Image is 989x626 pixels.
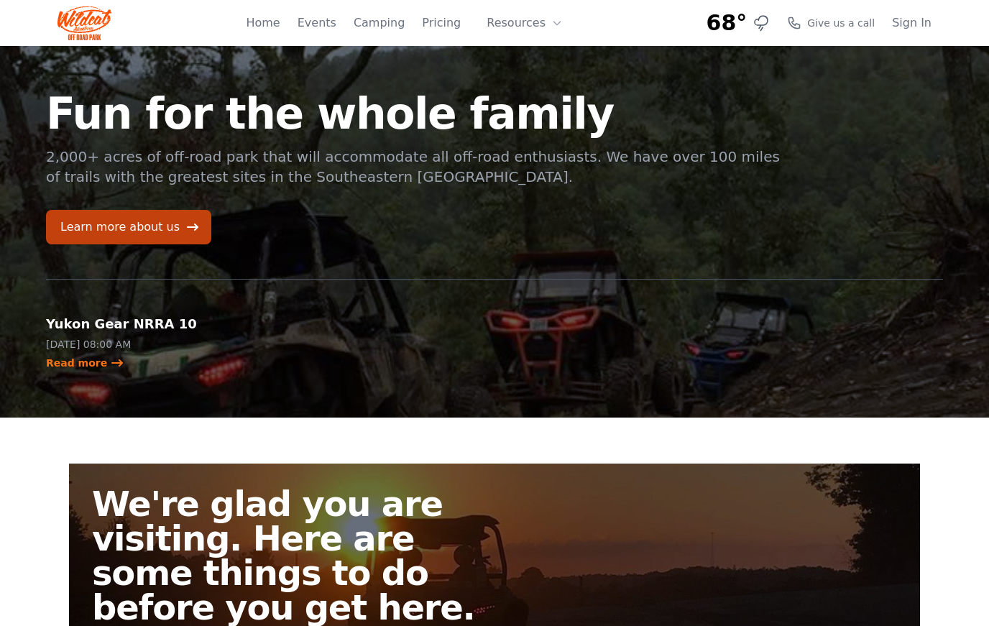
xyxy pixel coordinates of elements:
a: Give us a call [787,16,875,30]
a: Events [298,14,336,32]
a: Home [246,14,280,32]
button: Resources [478,9,571,37]
a: Camping [354,14,405,32]
img: Wildcat Logo [57,6,111,40]
a: Read more [46,356,124,370]
p: [DATE] 08:00 AM [46,337,253,351]
span: Give us a call [807,16,875,30]
h2: Yukon Gear NRRA 10 [46,314,253,334]
h2: We're glad you are visiting. Here are some things to do before you get here. [92,487,506,625]
a: Pricing [422,14,461,32]
p: 2,000+ acres of off-road park that will accommodate all off-road enthusiasts. We have over 100 mi... [46,147,782,187]
h1: Fun for the whole family [46,92,782,135]
span: 68° [707,10,747,36]
a: Learn more about us [46,210,211,244]
a: Sign In [892,14,931,32]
